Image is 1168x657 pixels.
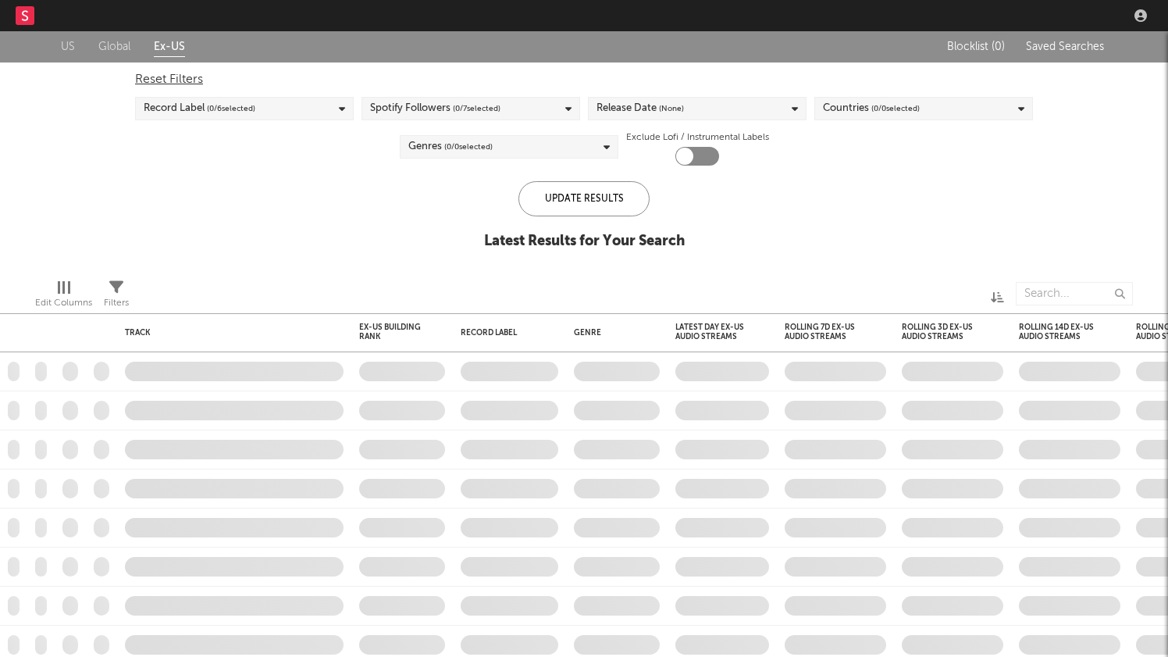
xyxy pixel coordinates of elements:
div: Rolling 3D Ex-US Audio Streams [902,323,980,341]
button: Saved Searches [1021,41,1107,53]
div: Ex-US Building Rank [359,323,422,341]
div: Record Label [144,99,255,118]
span: ( 0 / 0 selected) [871,99,920,118]
div: Record Label [461,328,535,337]
span: Blocklist [947,41,1005,52]
div: Track [125,328,336,337]
span: ( 0 ) [992,41,1005,52]
a: Ex-US [154,37,185,57]
span: ( 0 / 6 selected) [207,99,255,118]
span: ( 0 / 0 selected) [444,137,493,156]
div: Edit Columns [35,274,92,320]
div: Latest Results for Your Search [484,232,685,251]
div: Filters [104,274,129,320]
div: Spotify Followers [370,99,500,118]
div: Reset Filters [135,70,1033,89]
div: Genre [574,328,652,337]
div: Rolling 7D Ex-US Audio Streams [785,323,863,341]
div: Rolling 14D Ex-US Audio Streams [1019,323,1097,341]
span: (None) [659,99,684,118]
div: Genres [408,137,493,156]
div: Edit Columns [35,294,92,312]
div: Update Results [518,181,650,216]
span: Saved Searches [1026,41,1107,52]
a: US [61,37,75,57]
div: Countries [823,99,920,118]
a: Global [98,37,130,57]
input: Search... [1016,282,1133,305]
div: Release Date [596,99,684,118]
span: ( 0 / 7 selected) [453,99,500,118]
label: Exclude Lofi / Instrumental Labels [626,128,769,147]
div: Latest Day Ex-US Audio Streams [675,323,746,341]
div: Filters [104,294,129,312]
